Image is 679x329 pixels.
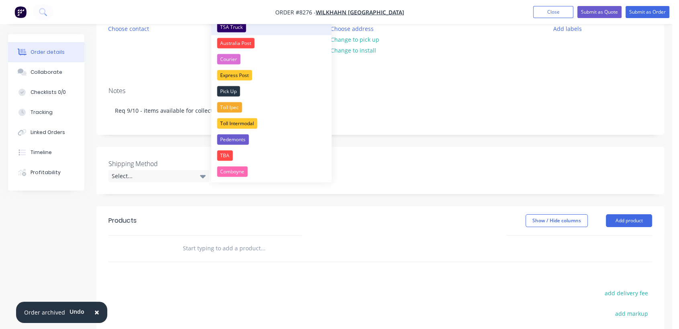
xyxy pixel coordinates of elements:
[217,86,240,97] div: Pick Up
[217,70,252,81] div: Express Post
[211,164,331,180] button: Comboyne
[217,22,246,32] div: TSA Truck
[94,307,99,318] span: ×
[217,38,254,49] div: Australia Post
[108,170,209,182] div: Select...
[275,8,316,16] span: Order #8276 -
[549,23,586,34] button: Add labels
[31,169,61,176] div: Profitability
[600,288,652,299] button: add delivery fee
[533,6,573,18] button: Close
[211,35,331,51] button: Australia Post
[31,109,53,116] div: Tracking
[31,89,66,96] div: Checklists 0/0
[316,8,404,16] a: Wilkhahn [GEOGRAPHIC_DATA]
[211,19,331,35] button: TSA Truck
[217,102,242,113] div: Toll Ipec
[327,45,380,56] button: Change to install
[217,54,240,65] div: Courier
[8,162,84,183] button: Profitability
[626,6,669,18] button: Submit as Order
[211,83,331,100] button: Pick Up
[217,167,247,177] div: Comboyne
[327,34,384,45] button: Change to pick up
[211,100,331,116] button: Toll Ipec
[8,142,84,162] button: Timeline
[211,132,331,148] button: Pedemonts
[327,23,378,34] button: Choose address
[108,87,652,95] div: Notes
[182,240,343,256] input: Start typing to add a product...
[31,149,52,156] div: Timeline
[8,102,84,122] button: Tracking
[31,129,65,136] div: Linked Orders
[8,62,84,82] button: Collaborate
[211,67,331,83] button: Express Post
[577,6,622,18] button: Submit as Quote
[65,306,89,318] button: Undo
[108,216,137,225] div: Products
[217,134,249,145] div: Pedemonts
[108,159,209,169] label: Shipping Method
[611,308,652,319] button: add markup
[31,69,62,76] div: Collaborate
[104,23,153,34] button: Choose contact
[8,42,84,62] button: Order details
[606,214,652,227] button: Add product
[108,98,652,123] div: Req 9/10 - items available for collection next week when delivering
[211,148,331,164] button: TBA
[14,6,27,18] img: Factory
[211,51,331,67] button: Courier
[211,116,331,132] button: Toll Intermodal
[217,150,233,161] div: TBA
[526,214,588,227] button: Show / Hide columns
[86,303,107,322] button: Close
[31,49,65,56] div: Order details
[8,82,84,102] button: Checklists 0/0
[217,118,257,129] div: Toll Intermodal
[8,122,84,142] button: Linked Orders
[24,308,65,317] div: Order archived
